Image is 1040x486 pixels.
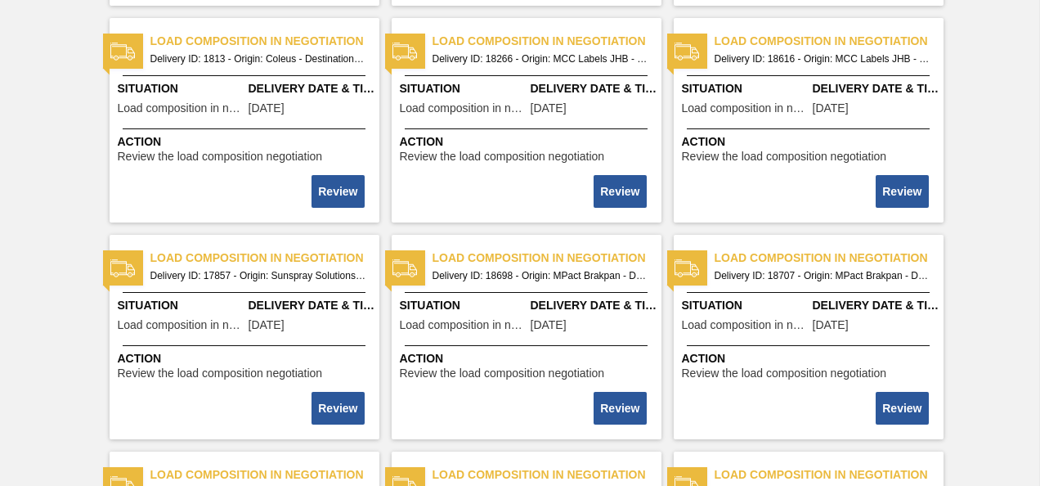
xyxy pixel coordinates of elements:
[392,39,417,64] img: status
[682,80,809,97] span: Situation
[433,33,661,50] span: Load composition in negotiation
[400,102,527,115] span: Load composition in negotiation
[400,367,605,380] span: Review the load composition negotiation
[595,173,648,209] div: Complete task: 2204597
[682,133,939,151] span: Action
[118,367,323,380] span: Review the load composition negotiation
[813,297,939,314] span: Delivery Date & Time
[249,80,375,97] span: Delivery Date & Time
[715,267,930,285] span: Delivery ID: 18707 - Origin: MPact Brakpan - Destination: 1SD
[595,390,648,426] div: Complete task: 2205057
[531,319,567,331] span: 09/05/2025,
[876,392,928,425] button: Review
[433,50,648,68] span: Delivery ID: 18266 - Origin: MCC Labels JHB - Destination: 1SD
[433,267,648,285] span: Delivery ID: 18698 - Origin: MPact Brakpan - Destination: 1SD
[400,133,657,151] span: Action
[813,102,849,115] span: 09/02/2025,
[813,319,849,331] span: 09/05/2025,
[392,256,417,281] img: status
[313,173,365,209] div: Complete task: 2204596
[715,466,944,484] span: Load composition in negotiation
[249,102,285,115] span: 06/02/2023,
[118,80,244,97] span: Situation
[400,151,605,163] span: Review the load composition negotiation
[118,102,244,115] span: Load composition in negotiation
[877,173,930,209] div: Complete task: 2204598
[813,80,939,97] span: Delivery Date & Time
[150,267,366,285] span: Delivery ID: 17857 - Origin: Sunspray Solutions - Destination: 1SB
[150,250,379,267] span: Load composition in negotiation
[118,350,375,367] span: Action
[876,175,928,208] button: Review
[682,151,887,163] span: Review the load composition negotiation
[715,50,930,68] span: Delivery ID: 18616 - Origin: MCC Labels JHB - Destination: 1SD
[150,33,379,50] span: Load composition in negotiation
[150,466,379,484] span: Load composition in negotiation
[400,297,527,314] span: Situation
[682,367,887,380] span: Review the load composition negotiation
[594,392,646,425] button: Review
[400,319,527,331] span: Load composition in negotiation
[118,133,375,151] span: Action
[150,50,366,68] span: Delivery ID: 1813 - Origin: Coleus - Destination: 1SD
[312,175,364,208] button: Review
[312,392,364,425] button: Review
[110,39,135,64] img: status
[531,297,657,314] span: Delivery Date & Time
[249,319,285,331] span: 08/11/2025,
[531,80,657,97] span: Delivery Date & Time
[118,319,244,331] span: Load composition in negotiation
[313,390,365,426] div: Complete task: 2204599
[682,297,809,314] span: Situation
[400,350,657,367] span: Action
[433,466,661,484] span: Load composition in negotiation
[682,319,809,331] span: Load composition in negotiation
[682,350,939,367] span: Action
[877,390,930,426] div: Complete task: 2205229
[594,175,646,208] button: Review
[715,33,944,50] span: Load composition in negotiation
[675,39,699,64] img: status
[531,102,567,115] span: 08/20/2025,
[715,250,944,267] span: Load composition in negotiation
[249,297,375,314] span: Delivery Date & Time
[433,250,661,267] span: Load composition in negotiation
[110,256,135,281] img: status
[118,297,244,314] span: Situation
[682,102,809,115] span: Load composition in negotiation
[118,151,323,163] span: Review the load composition negotiation
[675,256,699,281] img: status
[400,80,527,97] span: Situation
